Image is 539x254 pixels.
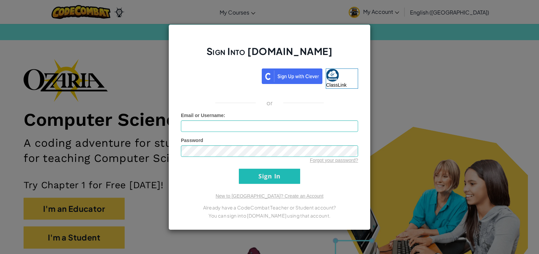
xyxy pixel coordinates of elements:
[181,211,358,220] p: You can sign into [DOMAIN_NAME] using that account.
[181,112,225,119] label: :
[262,68,322,84] img: clever_sso_button@2x.png
[216,193,323,199] a: New to [GEOGRAPHIC_DATA]? Create an Account
[239,169,300,184] input: Sign In
[310,158,358,163] a: Forgot your password?
[326,82,347,88] span: ClassLink
[181,45,358,64] h2: Sign Into [DOMAIN_NAME]
[266,99,273,107] p: or
[181,113,224,118] span: Email or Username
[181,203,358,211] p: Already have a CodeCombat Teacher or Student account?
[181,138,203,143] span: Password
[178,68,262,83] iframe: Sign in with Google Button
[326,69,339,82] img: classlink-logo-small.png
